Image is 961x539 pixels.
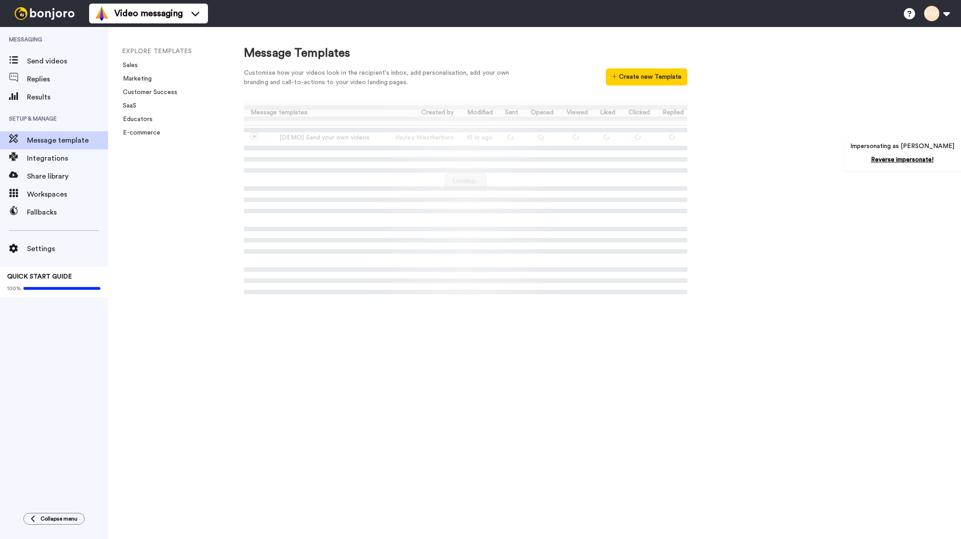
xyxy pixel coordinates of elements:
[117,62,138,68] a: Sales
[27,171,108,182] span: Share library
[41,515,77,522] span: Collapse menu
[383,101,457,126] th: Created by
[117,103,136,109] a: SaaS
[122,47,244,56] li: EXPLORE TEMPLATES
[117,89,177,95] a: Customer Success
[280,133,370,143] div: [DEMO] Send your own videos
[114,7,183,20] span: Video messaging
[244,45,687,62] div: Message Templates
[557,101,591,126] th: Viewed
[496,101,522,126] th: Sent
[11,7,78,20] img: bj-logo-header-white.svg
[654,101,687,126] th: Replied
[619,101,653,126] th: Clicked
[27,92,108,103] span: Results
[871,157,934,163] a: Reverse impersonate!
[23,513,85,525] button: Collapse menu
[27,74,108,85] span: Replies
[244,101,383,126] th: Message templates
[27,189,108,200] span: Workspaces
[117,116,153,122] a: Educators
[27,135,108,146] span: Message template
[251,133,258,140] img: demo-template.svg
[457,126,496,151] td: 19 hr ago
[95,6,109,21] img: vm-color.svg
[27,153,108,164] span: Integrations
[244,68,523,87] div: Customise how your videos look in the recipient's inbox, add personalisation, add your own brandi...
[7,274,72,280] span: QUICK START GUIDE
[7,285,21,292] span: 100%
[27,243,108,254] span: Settings
[606,68,687,85] button: Create new Template
[445,173,487,189] button: Loading...
[850,142,954,151] p: Impersonating as [PERSON_NAME]
[591,101,619,126] th: Liked
[117,130,160,136] a: E-commerce
[27,207,108,218] span: Fallbacks
[416,135,454,141] span: Weatherburn
[383,126,457,151] td: Hayley
[117,76,152,82] a: Marketing
[522,101,558,126] th: Opened
[27,56,108,67] span: Send videos
[457,101,496,126] th: Modified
